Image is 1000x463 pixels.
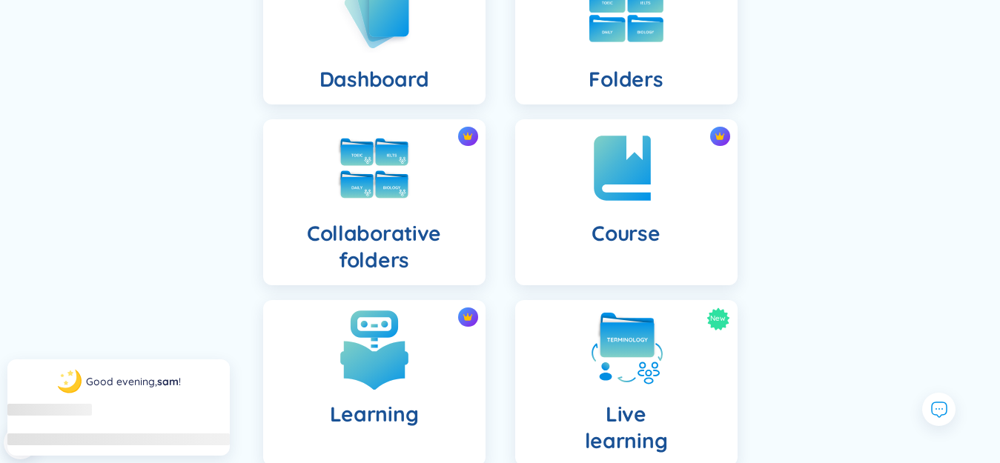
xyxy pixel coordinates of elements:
div: ! [86,373,181,390]
a: crown iconCollaborative folders [248,119,500,285]
h4: Learning [330,401,419,427]
img: crown icon [463,131,473,141]
h4: Live learning [585,401,668,454]
a: crown iconCourse [500,119,752,285]
h4: Course [592,220,660,247]
h4: Folders [589,66,663,93]
h4: Dashboard [319,66,428,93]
a: sam [157,375,179,388]
h4: Collaborative folders [275,220,474,273]
img: crown icon [715,131,725,141]
span: New [710,307,726,330]
img: crown icon [463,312,473,322]
span: Good evening , [86,375,157,388]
